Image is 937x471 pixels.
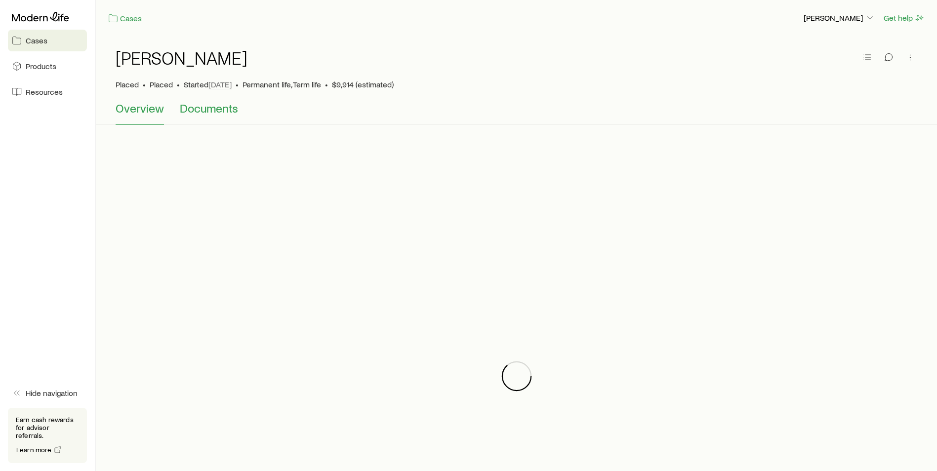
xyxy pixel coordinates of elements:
[803,12,875,24] button: [PERSON_NAME]
[8,382,87,404] button: Hide navigation
[177,79,180,89] span: •
[236,79,239,89] span: •
[180,101,238,115] span: Documents
[116,79,139,89] p: Placed
[116,101,164,115] span: Overview
[26,36,47,45] span: Cases
[208,79,232,89] span: [DATE]
[16,446,52,453] span: Learn more
[26,61,56,71] span: Products
[150,79,173,89] span: Placed
[8,81,87,103] a: Resources
[116,48,247,68] h1: [PERSON_NAME]
[8,408,87,463] div: Earn cash rewards for advisor referrals.Learn more
[16,416,79,439] p: Earn cash rewards for advisor referrals.
[804,13,875,23] p: [PERSON_NAME]
[325,79,328,89] span: •
[143,79,146,89] span: •
[26,87,63,97] span: Resources
[26,388,78,398] span: Hide navigation
[184,79,232,89] p: Started
[243,79,321,89] span: Permanent life, Term life
[883,12,925,24] button: Get help
[116,101,917,125] div: Case details tabs
[332,79,394,89] span: $9,914 (estimated)
[8,55,87,77] a: Products
[108,13,142,24] a: Cases
[8,30,87,51] a: Cases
